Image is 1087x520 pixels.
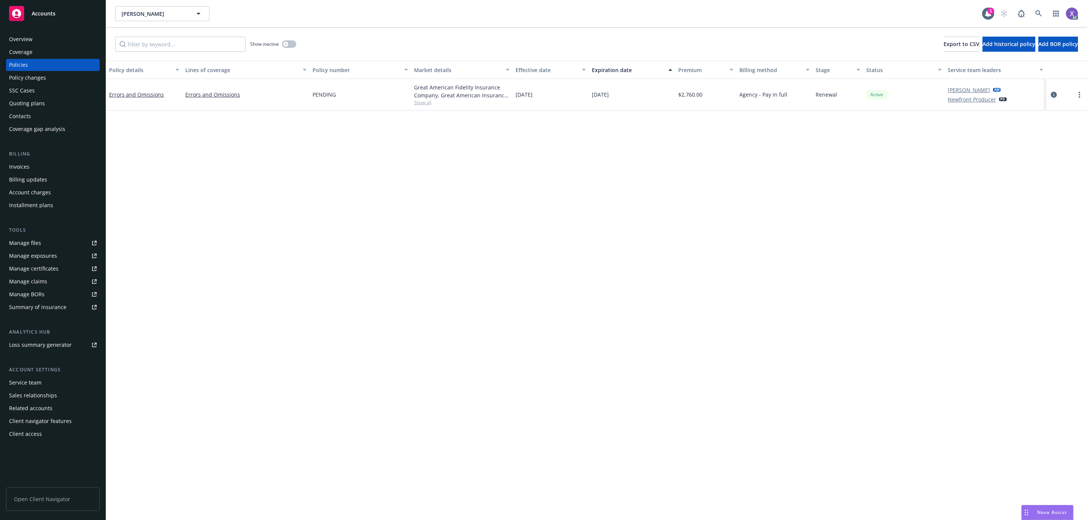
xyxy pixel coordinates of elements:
button: Premium [675,61,736,79]
a: Quoting plans [6,97,100,109]
input: Filter by keyword... [115,37,246,52]
a: more [1075,90,1084,99]
div: Great American Fidelity Insurance Company, Great American Insurance Group, [PERSON_NAME] Insuranc... [414,83,510,99]
div: Policies [9,59,28,71]
a: Service team [6,377,100,389]
a: Overview [6,33,100,45]
div: Coverage [9,46,32,58]
div: Drag to move [1022,505,1031,520]
button: Market details [411,61,513,79]
a: SSC Cases [6,85,100,97]
a: Invoices [6,161,100,173]
div: Service team leaders [948,66,1035,74]
span: PENDING [313,91,336,98]
div: Account charges [9,186,51,198]
a: Newfront Producer [948,95,996,103]
span: Show all [414,99,510,106]
a: Account charges [6,186,100,198]
div: 1 [987,8,994,14]
a: Policies [6,59,100,71]
div: Tools [6,226,100,234]
a: Coverage [6,46,100,58]
button: Billing method [736,61,813,79]
div: Installment plans [9,199,53,211]
a: Summary of insurance [6,301,100,313]
a: Search [1031,6,1046,21]
span: Open Client Navigator [6,487,100,511]
span: Add BOR policy [1038,40,1078,48]
button: Expiration date [589,61,675,79]
div: Billing method [739,66,801,74]
button: Policy number [309,61,411,79]
span: Active [869,91,884,98]
span: Nova Assist [1037,509,1067,515]
div: Manage certificates [9,263,59,275]
div: Service team [9,377,42,389]
div: Client access [9,428,42,440]
button: Status [863,61,944,79]
a: Billing updates [6,174,100,186]
a: Manage certificates [6,263,100,275]
img: photo [1066,8,1078,20]
div: Billing updates [9,174,47,186]
div: Stage [816,66,852,74]
span: Accounts [32,11,55,17]
button: Policy details [106,61,182,79]
span: Add historical policy [982,40,1035,48]
button: Add BOR policy [1038,37,1078,52]
a: Installment plans [6,199,100,211]
div: Analytics hub [6,328,100,336]
span: [DATE] [516,91,533,98]
div: Manage claims [9,275,47,288]
button: Service team leaders [945,61,1046,79]
div: Effective date [516,66,577,74]
div: Status [866,66,933,74]
button: Lines of coverage [182,61,309,79]
button: Nova Assist [1021,505,1073,520]
div: Billing [6,150,100,158]
div: Manage files [9,237,41,249]
span: Renewal [816,91,837,98]
div: Policy details [109,66,171,74]
button: [PERSON_NAME] [115,6,209,21]
a: Errors and Omissions [109,91,164,98]
button: Export to CSV [944,37,979,52]
div: Policy changes [9,72,46,84]
span: [DATE] [592,91,609,98]
div: Manage BORs [9,288,45,300]
div: Policy number [313,66,400,74]
div: Contacts [9,110,31,122]
span: Agency - Pay in full [739,91,787,98]
a: Manage files [6,237,100,249]
a: Related accounts [6,402,100,414]
a: circleInformation [1049,90,1058,99]
div: Market details [414,66,501,74]
div: Client navigator features [9,415,72,427]
a: Client navigator features [6,415,100,427]
a: Accounts [6,3,100,24]
div: Invoices [9,161,29,173]
a: Policy changes [6,72,100,84]
a: Manage BORs [6,288,100,300]
div: Quoting plans [9,97,45,109]
a: Errors and Omissions [185,91,306,98]
a: Coverage gap analysis [6,123,100,135]
div: Manage exposures [9,250,57,262]
div: Sales relationships [9,389,57,402]
button: Effective date [513,61,589,79]
a: Manage exposures [6,250,100,262]
a: Switch app [1049,6,1064,21]
a: Client access [6,428,100,440]
span: Show inactive [250,41,279,47]
a: Report a Bug [1014,6,1029,21]
a: Loss summary generator [6,339,100,351]
div: Coverage gap analysis [9,123,65,135]
div: SSC Cases [9,85,35,97]
div: Summary of insurance [9,301,66,313]
div: Related accounts [9,402,52,414]
div: Expiration date [592,66,664,74]
div: Premium [678,66,725,74]
div: Overview [9,33,32,45]
div: Loss summary generator [9,339,72,351]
